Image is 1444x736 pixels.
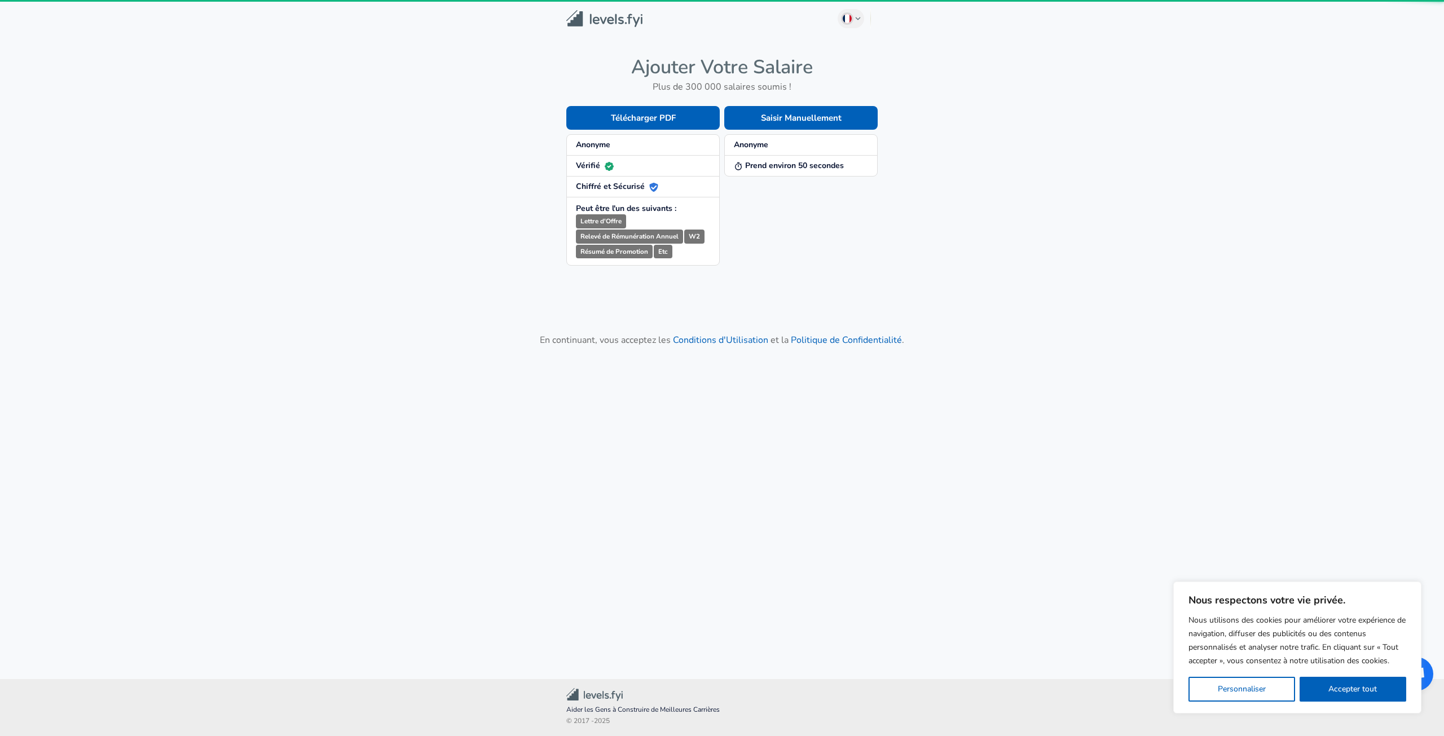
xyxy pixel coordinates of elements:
span: Aider les Gens à Construire de Meilleures Carrières [566,704,878,716]
strong: Chiffré et Sécurisé [576,181,658,192]
button: Saisir Manuellement [724,106,878,130]
img: French [843,14,852,23]
img: Communauté Levels.fyi [566,688,623,701]
small: Résumé de Promotion [576,245,653,259]
button: Accepter tout [1300,677,1407,702]
small: Relevé de Rémunération Annuel [576,230,683,244]
h4: Ajouter Votre Salaire [566,55,878,79]
p: Nous respectons votre vie privée. [1188,593,1406,607]
strong: Anonyme [734,139,768,150]
button: Télécharger PDF [566,106,720,130]
button: French [838,9,865,28]
a: Politique de Confidentialité [791,334,902,346]
strong: Prend environ 50 secondes [734,160,844,171]
img: Levels.fyi [566,10,642,28]
small: Lettre d'Offre [576,214,626,228]
button: Personnaliser [1188,677,1295,702]
span: © 2017 - 2025 [566,716,878,727]
a: Conditions d'Utilisation [673,334,768,346]
small: W2 [684,230,705,244]
p: Nous utilisons des cookies pour améliorer votre expérience de navigation, diffuser des publicités... [1188,614,1406,668]
div: Nous respectons votre vie privée. [1173,581,1421,713]
h6: Plus de 300 000 salaires soumis ! [566,79,878,95]
strong: Anonyme [576,139,610,150]
strong: Vérifié [576,160,614,171]
small: Etc [654,245,672,259]
strong: Peut être l'un des suivants : [576,203,676,214]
